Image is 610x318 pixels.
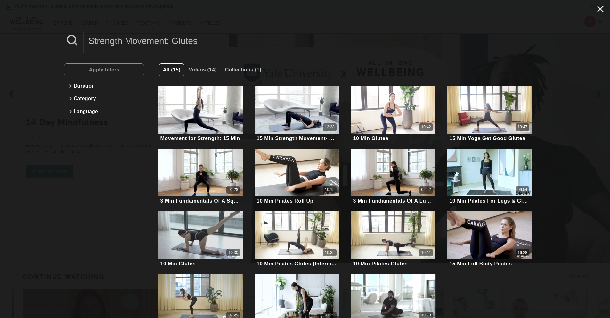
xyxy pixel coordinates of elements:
[353,261,408,267] div: 10 Min Pilates Glutes
[421,124,431,130] div: 10:42
[255,86,339,142] a: 15 Min Strength Movement- Glutes13:3815 Min Strength Movement- Glutes
[67,92,141,105] button: Category
[351,211,435,268] a: 10 Min Pilates Glutes10:4110 Min Pilates Glutes
[518,187,527,193] div: 09:54
[447,149,532,205] a: 10 Min Pilates For Legs & Glute Activation09:5410 Min Pilates For Legs & Glute Activation
[255,149,339,205] a: 10 Min Pilates Roll Up10:1510 Min Pilates Roll Up
[229,250,238,255] div: 10:30
[160,261,196,267] div: 10 Min Glutes
[518,250,527,255] div: 16:28
[160,135,240,141] div: Movement for Strength: 15 Min
[229,313,238,318] div: 07:29
[158,211,243,268] a: 10 Min Glutes10:3010 Min Glutes
[158,149,243,205] a: 3 Min Fundamentals Of A Squat02:283 Min Fundamentals Of A Squat
[325,187,335,193] div: 10:15
[447,86,532,142] a: 15 Min Yoga Get Good Glutes13:4715 Min Yoga Get Good Glutes
[163,67,181,72] span: All (15)
[353,135,389,141] div: 10 Min Glutes
[421,250,431,255] div: 10:41
[159,63,185,76] button: All (15)
[421,187,431,193] div: 02:52
[518,124,527,130] div: 13:47
[325,124,335,130] div: 13:38
[184,63,221,76] button: Videos (14)
[160,198,241,204] div: 3 Min Fundamentals Of A Squat
[84,32,546,50] input: Search
[450,261,512,267] div: 15 Min Full Body Pilates
[257,198,313,204] div: 10 Min Pilates Roll Up
[189,67,216,72] span: Videos (14)
[351,149,435,205] a: 3 Min Fundamentals Of A Lunge02:523 Min Fundamentals Of A Lunge
[447,211,532,268] a: 15 Min Full Body Pilates16:2815 Min Full Body Pilates
[257,261,337,267] div: 10 Min Pilates Glutes (Intermediate)
[255,211,339,268] a: 10 Min Pilates Glutes (Intermediate)10:3910 Min Pilates Glutes (Intermediate)
[229,187,238,193] div: 02:28
[325,250,335,255] div: 10:39
[158,86,243,142] a: Movement for Strength: 15 MinMovement for Strength: 15 Min
[257,135,337,141] div: 15 Min Strength Movement- Glutes
[353,198,434,204] div: 3 Min Fundamentals Of A Lunge
[450,135,525,141] div: 15 Min Yoga Get Good Glutes
[351,86,435,142] a: 10 Min Glutes10:4210 Min Glutes
[67,79,141,92] button: Duration
[67,105,141,118] button: Language
[325,313,335,318] div: 01:29
[421,313,431,318] div: 10:29
[225,67,261,72] span: Collections (1)
[221,63,265,76] button: Collections (1)
[450,198,530,204] div: 10 Min Pilates For Legs & Glute Activation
